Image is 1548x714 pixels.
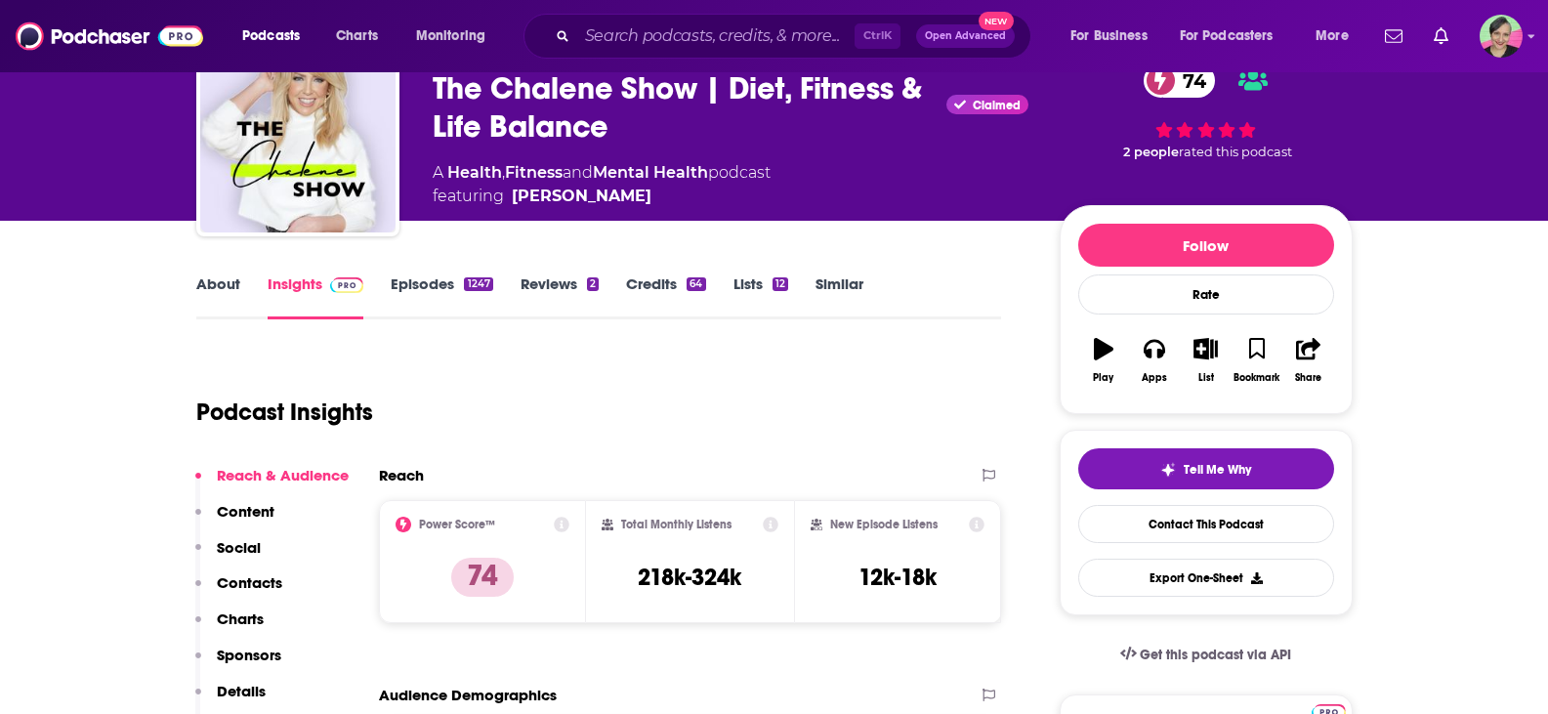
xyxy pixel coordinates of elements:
[577,21,855,52] input: Search podcasts, credits, & more...
[268,274,364,319] a: InsightsPodchaser Pro
[587,277,599,291] div: 2
[1179,145,1292,159] span: rated this podcast
[379,686,557,704] h2: Audience Demographics
[1180,22,1274,50] span: For Podcasters
[402,21,511,52] button: open menu
[217,538,261,557] p: Social
[1144,63,1216,98] a: 74
[1180,325,1231,396] button: List
[1078,448,1334,489] button: tell me why sparkleTell Me Why
[638,563,741,592] h3: 218k-324k
[563,163,593,182] span: and
[196,398,373,427] h1: Podcast Insights
[1123,145,1179,159] span: 2 people
[1057,21,1172,52] button: open menu
[464,277,492,291] div: 1247
[200,37,396,232] img: The Chalene Show | Diet, Fitness & Life Balance
[1093,372,1113,384] div: Play
[1105,631,1308,679] a: Get this podcast via API
[773,277,788,291] div: 12
[505,163,563,182] a: Fitness
[217,573,282,592] p: Contacts
[925,31,1006,41] span: Open Advanced
[816,274,863,319] a: Similar
[1234,372,1279,384] div: Bookmark
[1140,647,1291,663] span: Get this podcast via API
[858,563,937,592] h3: 12k-18k
[1282,325,1333,396] button: Share
[621,518,732,531] h2: Total Monthly Listens
[195,609,264,646] button: Charts
[626,274,705,319] a: Credits64
[451,558,514,597] p: 74
[217,682,266,700] p: Details
[195,538,261,574] button: Social
[1426,20,1456,53] a: Show notifications dropdown
[323,21,390,52] a: Charts
[542,14,1050,59] div: Search podcasts, credits, & more...
[1078,559,1334,597] button: Export One-Sheet
[217,466,349,484] p: Reach & Audience
[1078,274,1334,315] div: Rate
[855,23,900,49] span: Ctrl K
[593,163,708,182] a: Mental Health
[1078,325,1129,396] button: Play
[1070,22,1148,50] span: For Business
[1198,372,1214,384] div: List
[1480,15,1523,58] button: Show profile menu
[521,274,599,319] a: Reviews2
[1129,325,1180,396] button: Apps
[916,24,1015,48] button: Open AdvancedNew
[830,518,938,531] h2: New Episode Listens
[379,466,424,484] h2: Reach
[1142,372,1167,384] div: Apps
[217,502,274,521] p: Content
[973,101,1021,110] span: Claimed
[1377,20,1410,53] a: Show notifications dropdown
[391,274,492,319] a: Episodes1247
[419,518,495,531] h2: Power Score™
[330,277,364,293] img: Podchaser Pro
[1302,21,1373,52] button: open menu
[16,18,203,55] img: Podchaser - Follow, Share and Rate Podcasts
[502,163,505,182] span: ,
[1316,22,1349,50] span: More
[979,12,1014,30] span: New
[195,573,282,609] button: Contacts
[1060,51,1353,173] div: 74 2 peoplerated this podcast
[416,22,485,50] span: Monitoring
[447,163,502,182] a: Health
[195,646,281,682] button: Sponsors
[1184,462,1251,478] span: Tell Me Why
[242,22,300,50] span: Podcasts
[1480,15,1523,58] img: User Profile
[687,277,705,291] div: 64
[433,185,771,208] span: featuring
[217,646,281,664] p: Sponsors
[195,466,349,502] button: Reach & Audience
[1163,63,1216,98] span: 74
[1160,462,1176,478] img: tell me why sparkle
[1480,15,1523,58] span: Logged in as LizDVictoryBelt
[217,609,264,628] p: Charts
[1295,372,1321,384] div: Share
[1078,224,1334,267] button: Follow
[229,21,325,52] button: open menu
[336,22,378,50] span: Charts
[195,502,274,538] button: Content
[196,274,240,319] a: About
[512,185,651,208] a: Chalene Johnson
[733,274,788,319] a: Lists12
[1232,325,1282,396] button: Bookmark
[1078,505,1334,543] a: Contact This Podcast
[1167,21,1302,52] button: open menu
[433,161,771,208] div: A podcast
